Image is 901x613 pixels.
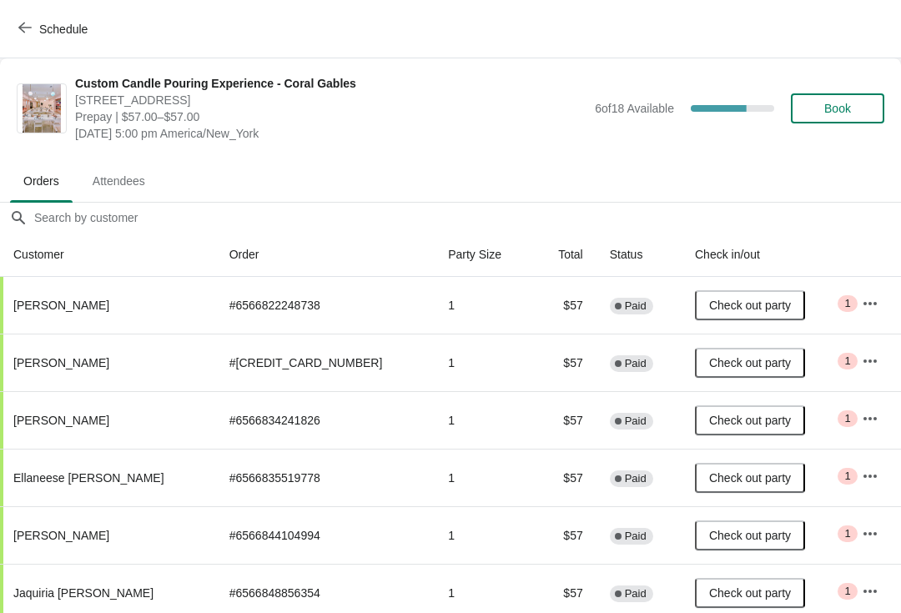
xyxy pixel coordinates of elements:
th: Status [596,233,682,277]
td: 1 [435,506,532,564]
span: Check out party [709,299,791,312]
span: Orders [10,166,73,196]
th: Party Size [435,233,532,277]
span: 1 [844,527,850,540]
span: Schedule [39,23,88,36]
span: [STREET_ADDRESS] [75,92,586,108]
span: 1 [844,354,850,368]
td: 1 [435,277,532,334]
button: Check out party [695,348,805,378]
td: # [CREDIT_CARD_NUMBER] [216,334,435,391]
span: [DATE] 5:00 pm America/New_York [75,125,586,142]
button: Check out party [695,463,805,493]
td: $57 [532,277,596,334]
th: Order [216,233,435,277]
span: 1 [844,585,850,598]
span: 1 [844,470,850,483]
span: Custom Candle Pouring Experience - Coral Gables [75,75,586,92]
td: 1 [435,391,532,449]
span: Check out party [709,586,791,600]
th: Total [532,233,596,277]
span: Paid [625,587,647,600]
span: Jaquiria [PERSON_NAME] [13,586,154,600]
th: Check in/out [682,233,848,277]
span: Paid [625,299,647,313]
span: Book [824,102,851,115]
button: Check out party [695,520,805,550]
button: Check out party [695,290,805,320]
span: 1 [844,297,850,310]
span: Check out party [709,356,791,369]
td: # 6566822248738 [216,277,435,334]
button: Check out party [695,405,805,435]
span: Attendees [79,166,159,196]
span: Check out party [709,471,791,485]
input: Search by customer [33,203,901,233]
span: Paid [625,530,647,543]
td: $57 [532,391,596,449]
td: 1 [435,334,532,391]
span: Ellaneese [PERSON_NAME] [13,471,164,485]
span: 1 [844,412,850,425]
td: # 6566835519778 [216,449,435,506]
span: Check out party [709,529,791,542]
img: Custom Candle Pouring Experience - Coral Gables [23,84,62,133]
span: [PERSON_NAME] [13,414,109,427]
td: # 6566834241826 [216,391,435,449]
span: [PERSON_NAME] [13,356,109,369]
button: Book [791,93,884,123]
span: [PERSON_NAME] [13,529,109,542]
span: Prepay | $57.00–$57.00 [75,108,586,125]
td: $57 [532,506,596,564]
td: $57 [532,449,596,506]
span: Check out party [709,414,791,427]
span: [PERSON_NAME] [13,299,109,312]
span: 6 of 18 Available [595,102,674,115]
td: $57 [532,334,596,391]
button: Check out party [695,578,805,608]
td: # 6566844104994 [216,506,435,564]
button: Schedule [8,14,101,44]
span: Paid [625,357,647,370]
td: 1 [435,449,532,506]
span: Paid [625,415,647,428]
span: Paid [625,472,647,485]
